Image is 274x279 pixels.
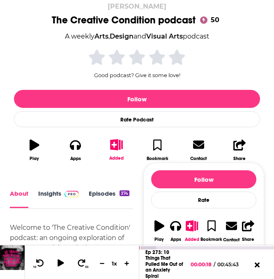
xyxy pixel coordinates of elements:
[242,237,254,242] div: Share
[10,190,28,208] a: About
[55,134,96,166] button: Apps
[199,15,223,25] a: 50
[223,215,240,247] a: Contact
[146,32,183,40] a: Visual Arts
[108,260,122,267] div: 1 x
[151,170,256,188] button: Follow
[32,258,47,269] button: 10
[120,190,129,196] div: 374
[203,15,223,25] span: 50
[240,215,256,247] button: Share
[33,265,36,269] span: 10
[185,237,199,242] div: Added
[30,156,39,161] div: Play
[134,32,146,40] span: and
[14,111,260,127] div: Rate Podcast
[219,134,260,166] button: Share
[191,261,214,268] span: 00:00:18
[108,32,110,40] span: ,
[96,134,137,166] button: Added
[14,90,260,108] button: Follow
[109,156,124,161] div: Added
[151,192,256,208] div: Rate
[170,237,181,242] div: Apps
[74,258,90,269] button: 30
[65,31,210,42] div: A weekly podcast
[184,215,200,247] button: Added
[145,249,183,279] a: Ep 273: 10 Things That Pulled Me Out of an Anxiety Spiral
[38,190,79,208] a: InsightsPodchaser Pro
[94,32,108,40] a: Arts
[76,48,199,78] div: Good podcast? Give it some love!
[64,191,79,197] img: Podchaser Pro
[108,2,166,10] span: [PERSON_NAME]
[200,215,223,247] button: Bookmark
[190,156,207,161] div: Contact
[147,156,168,161] div: Bookmark
[89,190,129,208] a: Episodes374
[94,72,180,78] span: Good podcast? Give it some love!
[223,237,239,242] div: Contact
[110,32,134,40] a: Design
[214,261,215,268] span: /
[70,156,81,161] div: Apps
[137,134,178,166] button: Bookmark
[154,237,164,242] div: Play
[151,215,168,247] button: Play
[14,134,55,166] button: Play
[200,237,222,242] div: Bookmark
[215,261,247,268] span: 00:45:43
[168,215,184,247] button: Apps
[233,156,246,161] div: Share
[178,134,219,166] a: Contact
[85,265,88,269] span: 30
